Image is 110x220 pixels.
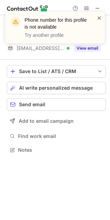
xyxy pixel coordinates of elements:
img: ContactOut v5.3.10 [7,4,48,12]
span: Send email [19,102,45,107]
button: AI write personalized message [7,82,106,94]
button: Send email [7,98,106,111]
span: Notes [18,147,103,153]
img: warning [10,17,21,28]
div: Save to List / ATS / CRM [19,69,94,74]
button: Add to email campaign [7,115,106,127]
span: Find work email [18,133,103,139]
p: Try another profile [25,32,88,39]
button: Notes [7,145,106,155]
span: Add to email campaign [19,118,74,124]
button: save-profile-one-click [7,65,106,78]
span: AI write personalized message [19,85,93,91]
header: Phone number for this profile is not available [25,17,88,30]
button: Find work email [7,131,106,141]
